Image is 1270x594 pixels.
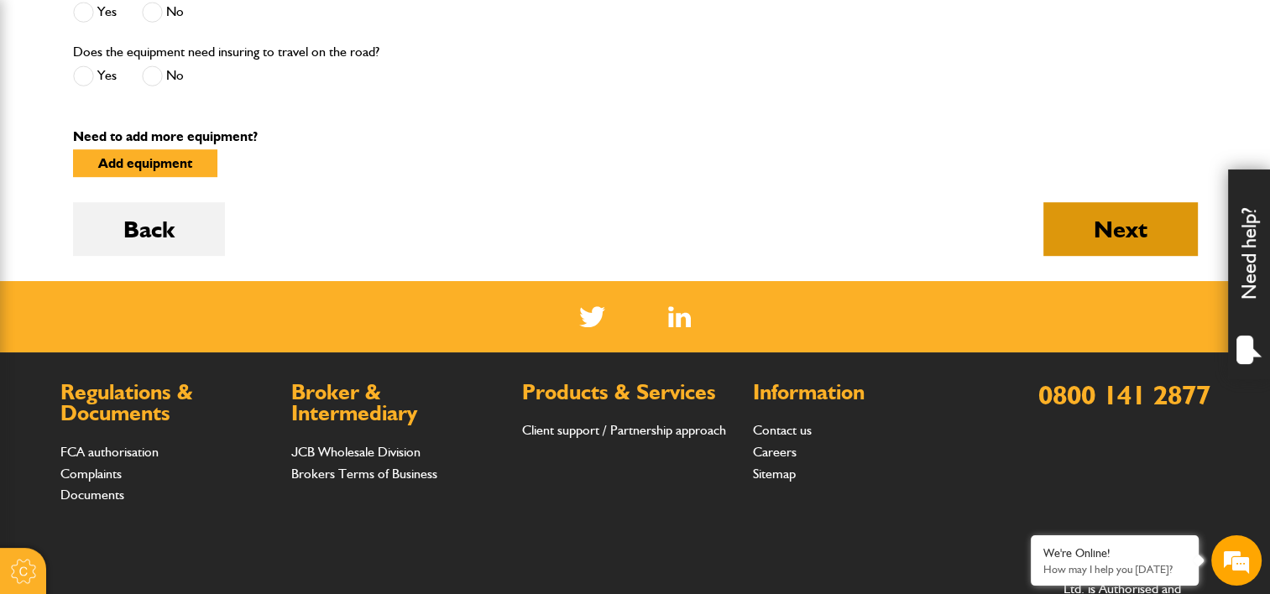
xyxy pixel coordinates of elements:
button: Back [73,202,225,256]
a: Sitemap [753,466,796,482]
img: Linked In [668,306,691,327]
a: JCB Wholesale Division [291,444,421,460]
a: Client support / Partnership approach [522,422,726,438]
a: 0800 141 2877 [1038,378,1210,411]
img: d_20077148190_company_1631870298795_20077148190 [29,93,71,117]
a: FCA authorisation [60,444,159,460]
a: LinkedIn [668,306,691,327]
div: Chat with us now [87,94,282,116]
div: We're Online! [1043,546,1186,560]
h2: Regulations & Documents [60,382,274,425]
label: No [142,2,184,23]
input: Enter your last name [22,155,306,192]
label: No [142,65,184,86]
input: Enter your email address [22,205,306,242]
h2: Information [753,382,967,404]
em: Start Chat [228,466,305,488]
textarea: Type your message and hit 'Enter' [22,304,306,451]
button: Next [1043,202,1198,256]
input: Enter your phone number [22,254,306,291]
label: Yes [73,2,117,23]
p: Need to add more equipment? [73,130,1198,143]
label: Does the equipment need insuring to travel on the road? [73,45,379,59]
img: Twitter [579,306,605,327]
a: Brokers Terms of Business [291,466,437,482]
button: Add equipment [73,149,217,177]
a: Contact us [753,422,812,438]
label: Yes [73,65,117,86]
p: How may I help you today? [1043,563,1186,576]
a: Complaints [60,466,122,482]
div: Minimize live chat window [275,8,316,49]
h2: Broker & Intermediary [291,382,505,425]
div: Need help? [1228,169,1270,379]
h2: Products & Services [522,382,736,404]
a: Careers [753,444,797,460]
a: Documents [60,487,124,503]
